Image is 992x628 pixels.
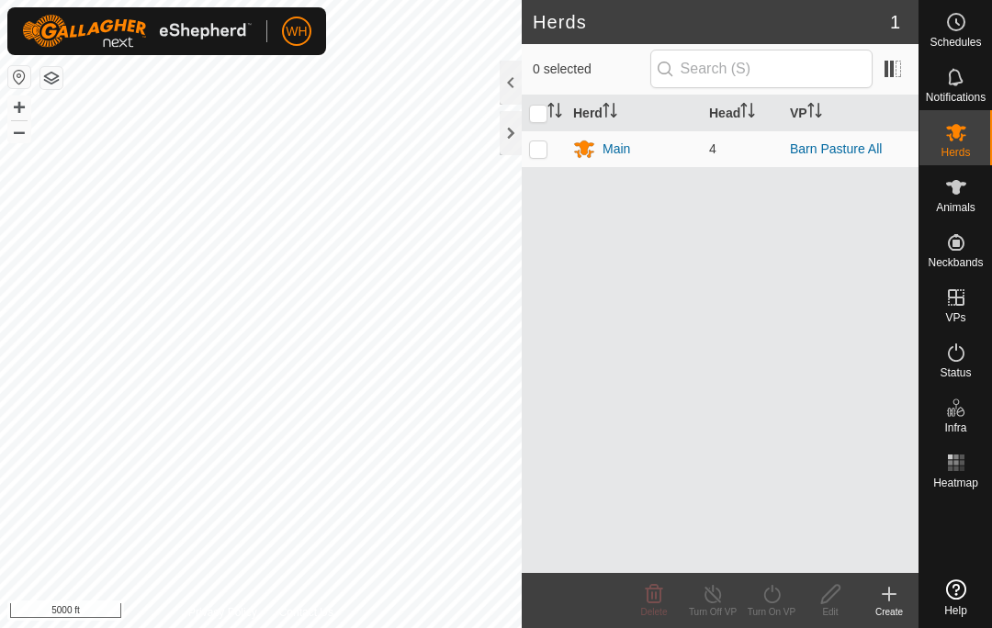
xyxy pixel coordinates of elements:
[603,106,617,120] p-sorticon: Activate to sort
[8,120,30,142] button: –
[930,37,981,48] span: Schedules
[783,95,919,131] th: VP
[279,604,333,621] a: Contact Us
[860,605,919,619] div: Create
[8,66,30,88] button: Reset Map
[533,60,650,79] span: 0 selected
[709,141,716,156] span: 4
[807,106,822,120] p-sorticon: Activate to sort
[933,477,978,488] span: Heatmap
[702,95,783,131] th: Head
[650,50,873,88] input: Search (S)
[801,605,860,619] div: Edit
[566,95,702,131] th: Herd
[940,367,971,378] span: Status
[547,106,562,120] p-sorticon: Activate to sort
[944,422,966,433] span: Infra
[286,22,307,41] span: WH
[742,605,801,619] div: Turn On VP
[8,96,30,118] button: +
[188,604,257,621] a: Privacy Policy
[740,106,755,120] p-sorticon: Activate to sort
[890,8,900,36] span: 1
[944,605,967,616] span: Help
[936,202,975,213] span: Animals
[533,11,890,33] h2: Herds
[941,147,970,158] span: Herds
[945,312,965,323] span: VPs
[22,15,252,48] img: Gallagher Logo
[926,92,986,103] span: Notifications
[919,572,992,623] a: Help
[928,257,983,268] span: Neckbands
[683,605,742,619] div: Turn Off VP
[603,140,630,159] div: Main
[40,67,62,89] button: Map Layers
[641,607,668,617] span: Delete
[790,141,882,156] a: Barn Pasture All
